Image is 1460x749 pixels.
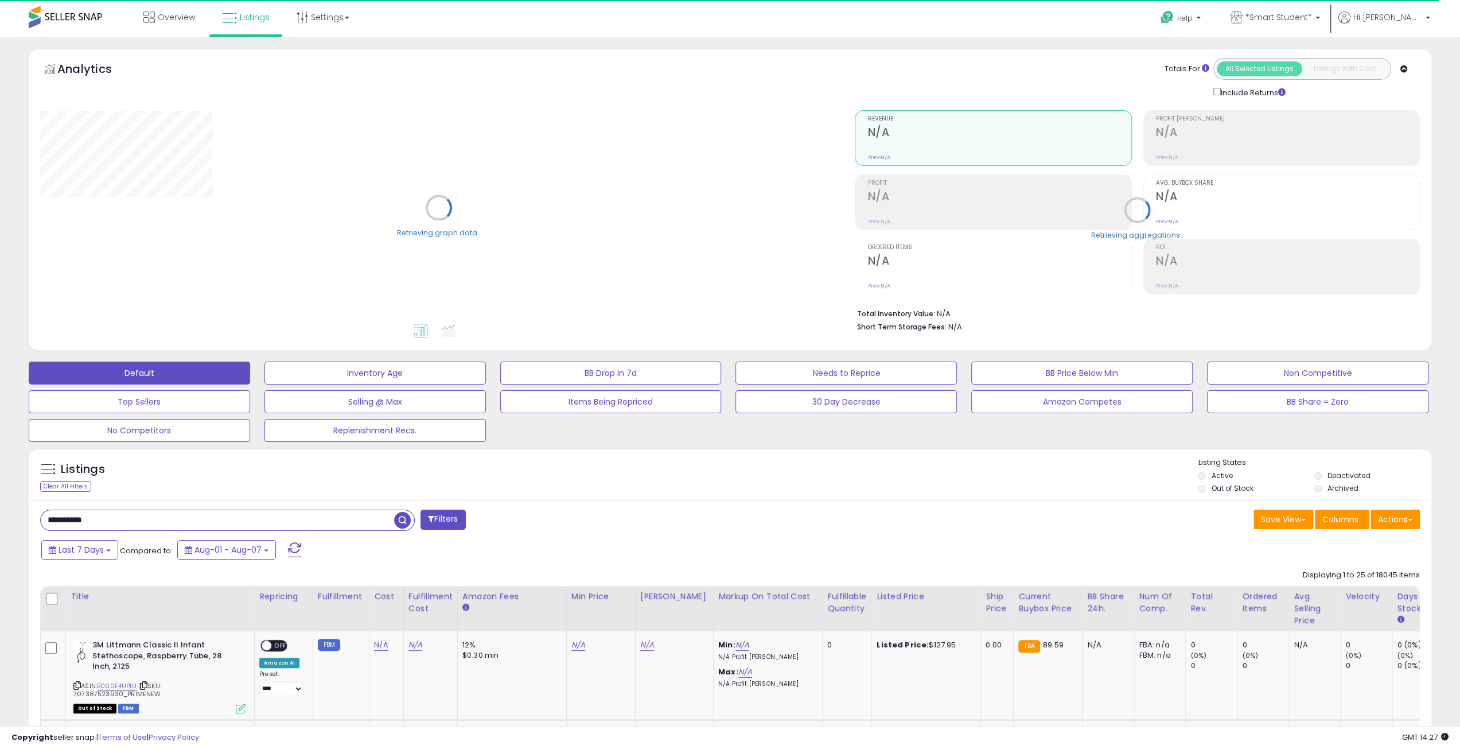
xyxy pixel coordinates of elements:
[1087,640,1125,650] div: N/A
[240,11,270,23] span: Listings
[1302,61,1387,76] button: Listings With Cost
[1242,640,1288,650] div: 0
[73,640,246,712] div: ASIN:
[1338,11,1430,37] a: Hi [PERSON_NAME]
[718,653,813,661] p: N/A Profit [PERSON_NAME]
[264,390,486,413] button: Selling @ Max
[92,640,232,675] b: 3M Littmann Classic II Infant Stethoscope, Raspberry Tube, 28 Inch, 2125
[1294,591,1336,627] div: Avg Selling Price
[40,481,91,492] div: Clear All Filters
[408,639,422,651] a: N/A
[640,639,654,651] a: N/A
[1245,11,1312,23] span: *Smart Student*
[718,666,738,677] b: Max:
[735,639,749,651] a: N/A
[73,640,89,663] img: 31O2dTW0beL._SL40_.jpg
[397,227,481,238] div: Retrieving graph data..
[971,362,1193,385] button: BB Price Below Min
[877,639,929,650] b: Listed Price:
[1211,483,1253,493] label: Out of Stock
[1217,61,1302,76] button: All Selected Listings
[1211,471,1232,480] label: Active
[1190,591,1232,615] div: Total Rev.
[1160,10,1174,25] i: Get Help
[1198,457,1431,468] p: Listing States:
[1345,591,1387,603] div: Velocity
[1345,640,1392,650] div: 0
[1371,510,1420,529] button: Actions
[259,591,308,603] div: Repricing
[1139,650,1177,661] div: FBM: n/a
[735,390,957,413] button: 30 Day Decrease
[1018,640,1039,653] small: FBA
[29,362,250,385] button: Default
[971,390,1193,413] button: Amazon Competes
[1165,64,1209,75] div: Totals For
[1397,661,1443,671] div: 0 (0%)
[97,681,137,691] a: B000F4UP1U
[1205,86,1299,99] div: Include Returns
[1303,570,1420,581] div: Displaying 1 to 25 of 18045 items
[986,591,1009,615] div: Ship Price
[271,641,290,651] span: OFF
[408,591,453,615] div: Fulfillment Cost
[73,704,116,713] span: All listings that are currently out of stock and unavailable for purchase on Amazon
[877,591,976,603] div: Listed Price
[1139,640,1177,650] div: FBA: n/a
[718,680,813,688] p: N/A Profit [PERSON_NAME]
[738,666,752,678] a: N/A
[41,540,118,560] button: Last 7 Days
[318,639,340,651] small: FBM
[259,658,299,668] div: Amazon AI
[571,639,585,651] a: N/A
[1207,390,1428,413] button: BB Share = Zero
[194,544,262,556] span: Aug-01 - Aug-07
[61,461,105,478] h5: Listings
[158,11,195,23] span: Overview
[1139,591,1181,615] div: Num of Comp.
[500,362,722,385] button: BB Drop in 7d
[264,419,486,442] button: Replenishment Recs.
[149,732,199,743] a: Privacy Policy
[118,704,139,713] span: FBM
[735,362,957,385] button: Needs to Reprice
[1242,591,1284,615] div: Ordered Items
[1397,615,1404,625] small: Days In Stock.
[11,732,53,743] strong: Copyright
[1322,514,1358,525] span: Columns
[73,681,161,698] span: | SKU: 707387523930_PRIMENEW
[259,670,304,696] div: Preset:
[718,591,817,603] div: Markup on Total Cost
[1253,510,1313,529] button: Save View
[462,640,558,650] div: 12%
[1190,651,1206,660] small: (0%)
[57,61,134,80] h5: Analytics
[1242,651,1258,660] small: (0%)
[500,390,722,413] button: Items Being Repriced
[1327,483,1358,493] label: Archived
[1327,471,1371,480] label: Deactivated
[1190,661,1237,671] div: 0
[1177,13,1193,23] span: Help
[571,591,630,603] div: Min Price
[120,545,173,556] span: Compared to:
[1345,651,1361,660] small: (0%)
[177,540,276,560] button: Aug-01 - Aug-07
[11,732,199,743] div: seller snap | |
[1190,640,1237,650] div: 0
[29,419,250,442] button: No Competitors
[1353,11,1422,23] span: Hi [PERSON_NAME]
[1402,732,1449,743] span: 2025-08-15 14:27 GMT
[877,640,972,650] div: $127.95
[827,640,863,650] div: 0
[1294,640,1331,650] div: N/A
[59,544,104,556] span: Last 7 Days
[98,732,147,743] a: Terms of Use
[1315,510,1369,529] button: Columns
[374,591,399,603] div: Cost
[1151,2,1212,37] a: Help
[421,510,465,530] button: Filters
[713,586,822,631] th: The percentage added to the cost of goods (COGS) that forms the calculator for Min & Max prices.
[640,591,708,603] div: [PERSON_NAME]
[1087,591,1129,615] div: BB Share 24h.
